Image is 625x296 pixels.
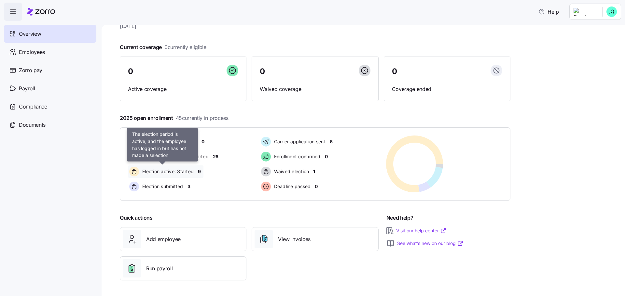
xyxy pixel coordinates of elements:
[213,153,218,160] span: 26
[272,138,326,145] span: Carrier application sent
[278,235,311,243] span: View invoices
[386,214,413,222] span: Need help?
[538,8,559,16] span: Help
[120,43,206,51] span: Current coverage
[272,183,311,190] span: Deadline passed
[146,235,181,243] span: Add employee
[19,48,45,56] span: Employees
[187,183,190,190] span: 3
[392,85,502,93] span: Coverage ended
[325,153,328,160] span: 0
[272,153,321,160] span: Enrollment confirmed
[19,103,47,111] span: Compliance
[176,114,229,122] span: 45 currently in process
[4,116,96,134] a: Documents
[19,30,41,38] span: Overview
[120,114,229,122] span: 2025 open enrollment
[140,168,194,175] span: Election active: Started
[330,138,333,145] span: 6
[140,183,183,190] span: Election submitted
[4,61,96,79] a: Zorro pay
[19,66,42,74] span: Zorro pay
[606,6,617,17] img: 4b8e4801d554be10763704beea63fd77
[120,22,510,30] span: [DATE]
[392,68,397,75] span: 0
[19,121,46,129] span: Documents
[164,43,206,51] span: 0 currently eligible
[313,168,315,175] span: 1
[315,183,318,190] span: 0
[140,138,197,145] span: Pending election window
[4,97,96,116] a: Compliance
[260,85,370,93] span: Waived coverage
[4,79,96,97] a: Payroll
[128,85,238,93] span: Active coverage
[574,8,597,16] img: Employer logo
[128,68,133,75] span: 0
[146,264,173,273] span: Run payroll
[396,227,447,234] a: Visit our help center
[397,240,464,247] a: See what’s new on our blog
[201,138,204,145] span: 0
[533,5,564,18] button: Help
[120,214,153,222] span: Quick actions
[272,168,309,175] span: Waived election
[140,153,209,160] span: Election active: Hasn't started
[19,84,35,93] span: Payroll
[4,25,96,43] a: Overview
[198,168,201,175] span: 9
[260,68,265,75] span: 0
[4,43,96,61] a: Employees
